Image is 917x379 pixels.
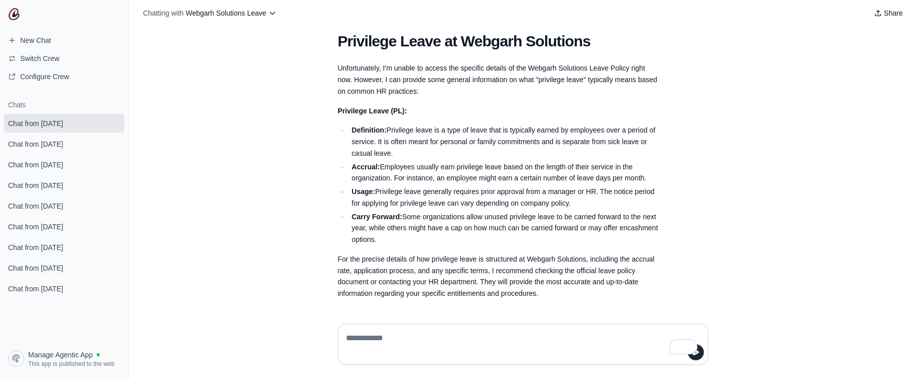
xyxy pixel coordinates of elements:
a: New Chat [4,32,124,48]
p: For the precise details of how privilege leave is structured at Webgarh Solutions, including the ... [338,254,660,299]
span: Switch Crew [20,53,59,64]
button: Share [870,6,907,20]
span: Chat from [DATE] [8,222,63,232]
a: Chat from [DATE] [4,114,124,133]
section: Response [330,26,668,305]
li: Privilege leave generally requires prior approval from a manager or HR. The notice period for app... [349,186,660,209]
a: Chat from [DATE] [4,238,124,257]
a: Chat from [DATE] [4,135,124,153]
a: Chat from [DATE] [4,176,124,195]
strong: Carry Forward: [351,213,402,221]
a: Chat from [DATE] [4,259,124,277]
span: Chat from [DATE] [8,201,63,211]
span: Manage Agentic App [28,350,93,360]
strong: Definition: [351,126,386,134]
span: Chat from [DATE] [8,284,63,294]
li: Privilege leave is a type of leave that is typically earned by employees over a period of service... [349,124,660,159]
span: Chat from [DATE] [8,160,63,170]
span: This app is published to the web [28,360,114,368]
a: Manage Agentic App This app is published to the web [4,347,124,371]
span: Share [884,8,903,18]
span: New Chat [20,35,51,45]
span: Chat from [DATE] [8,263,63,273]
li: Employees usually earn privilege leave based on the length of their service in the organization. ... [349,161,660,184]
a: Chat from [DATE] [4,279,124,298]
a: Chat from [DATE] [4,155,124,174]
strong: Privilege Leave (PL): [338,107,407,115]
button: Chatting with Webgarh Solutions Leave [139,6,280,20]
span: Chatting with [143,8,184,18]
a: Configure Crew [4,69,124,85]
h1: Privilege Leave at Webgarh Solutions [338,32,660,50]
span: Webgarh Solutions Leave [186,9,266,17]
textarea: To enrich screen reader interactions, please activate Accessibility in Grammarly extension settings [344,330,702,358]
strong: Usage: [351,187,375,196]
img: CrewAI Logo [8,8,20,20]
span: Chat from [DATE] [8,139,63,149]
p: Unfortunately, I'm unable to access the specific details of the Webgarh Solutions Leave Policy ri... [338,62,660,97]
a: Chat from [DATE] [4,217,124,236]
strong: Accrual: [351,163,380,171]
span: Chat from [DATE] [8,118,63,129]
span: Chat from [DATE] [8,242,63,252]
li: Some organizations allow unused privilege leave to be carried forward to the next year, while oth... [349,211,660,245]
a: Chat from [DATE] [4,197,124,215]
button: Switch Crew [4,50,124,67]
span: Configure Crew [20,72,69,82]
span: Chat from [DATE] [8,180,63,191]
